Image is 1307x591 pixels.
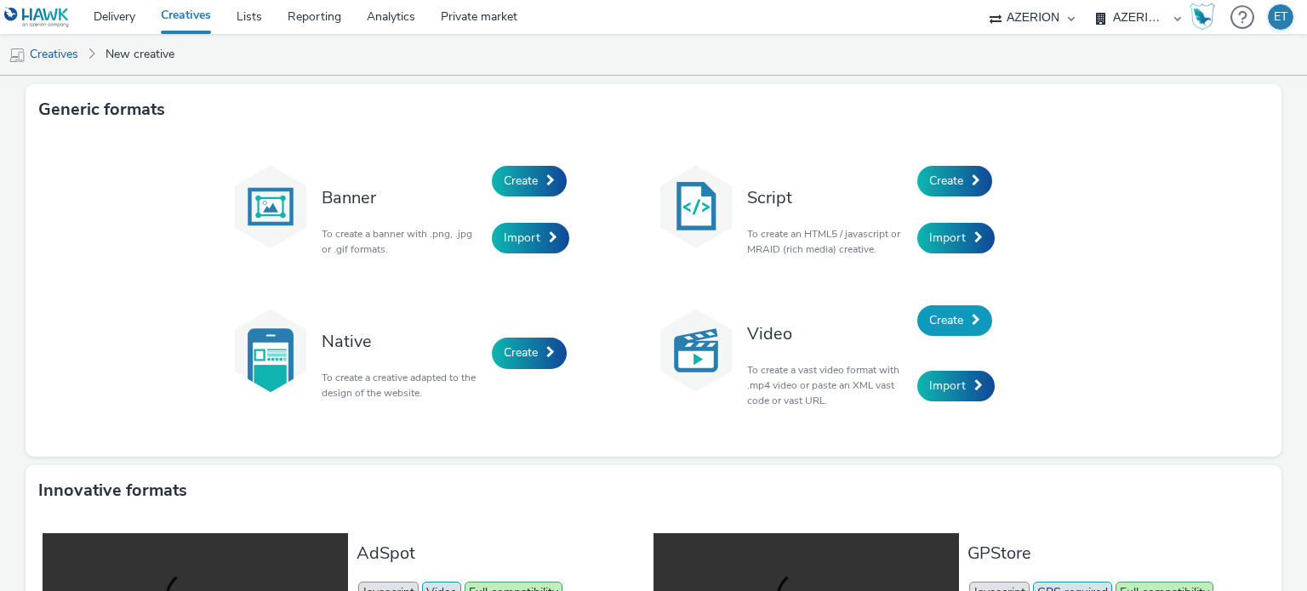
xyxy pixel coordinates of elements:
[917,305,992,336] a: Create
[228,308,313,393] img: native.svg
[929,173,963,189] span: Create
[97,34,183,75] a: New creative
[4,7,70,28] img: undefined Logo
[917,371,995,401] a: Import
[504,173,538,189] span: Create
[322,330,483,353] h3: Native
[917,223,995,253] a: Import
[492,223,569,253] a: Import
[653,164,739,249] img: code.svg
[747,226,909,257] p: To create an HTML5 / javascript or MRAID (rich media) creative.
[228,164,313,249] img: banner.svg
[929,312,963,328] span: Create
[492,338,567,368] a: Create
[747,322,909,345] h3: Video
[38,478,187,503] h3: Innovative formats
[504,344,538,361] span: Create
[967,542,1256,565] h3: GPStore
[929,230,966,246] span: Import
[1190,3,1222,31] a: Hawk Academy
[747,186,909,209] h3: Script
[357,542,645,565] h3: AdSpot
[917,166,992,196] a: Create
[929,378,966,394] span: Import
[9,47,26,64] img: mobile
[492,166,567,196] a: Create
[322,186,483,209] h3: Banner
[653,308,739,393] img: video.svg
[38,97,165,122] h3: Generic formats
[504,230,540,246] span: Import
[747,362,909,408] p: To create a vast video format with .mp4 video or paste an XML vast code or vast URL.
[322,226,483,257] p: To create a banner with .png, .jpg or .gif formats.
[322,370,483,401] p: To create a creative adapted to the design of the website.
[1274,4,1287,30] div: ET
[1190,3,1215,31] img: Hawk Academy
